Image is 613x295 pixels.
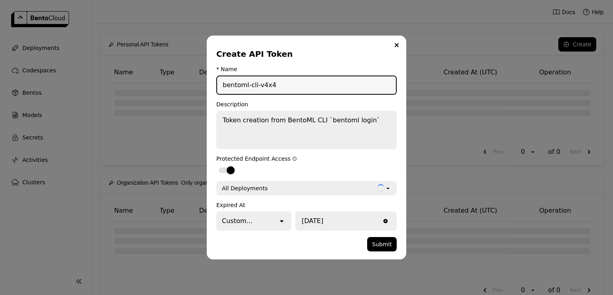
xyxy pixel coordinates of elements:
[217,112,396,148] textarea: Token creation from BentoML CLI `bentoml login`
[216,202,397,208] div: Expired At
[296,212,381,230] input: Select a date.
[216,155,397,162] div: Protected Endpoint Access
[392,40,401,50] button: Close
[216,48,394,60] div: Create API Token
[385,185,391,191] svg: open
[207,36,406,259] div: dialog
[221,66,237,72] div: Name
[382,218,389,224] svg: Clear value
[222,216,253,226] div: Custom...
[222,184,268,192] div: All Deployments
[367,237,397,251] button: Submit
[216,101,397,108] div: Description
[278,217,286,225] svg: open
